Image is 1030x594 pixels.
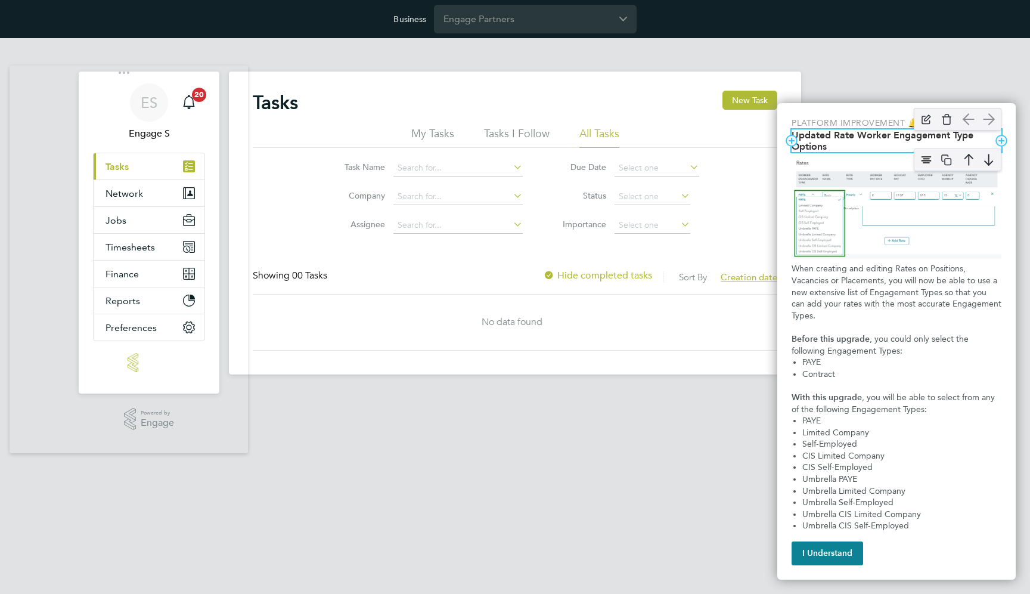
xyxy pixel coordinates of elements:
li: Contract [802,369,1001,380]
img: arrow-up.svg [960,151,978,169]
button: I Understand [792,542,863,565]
li: All Tasks [579,126,619,148]
label: Company [331,190,385,201]
strong: Before this upgrade [792,334,870,344]
strong: With this upgrade [792,392,862,403]
img: Updated Rates Table Design & Semantics [792,157,1001,258]
label: Hide completed tasks [543,270,652,281]
label: Due Date [553,162,606,172]
li: CIS Self-Employed [802,462,1001,474]
h2: Tasks [253,91,298,115]
div: Updated Worker Engagement Type Options [777,103,1016,580]
img: align-center.svg [917,151,935,169]
div: Showing [253,270,330,282]
label: Status [553,190,606,201]
h2: Updated Rate Worker Engagement Type Options [792,129,1001,152]
button: New Task [722,91,777,110]
input: Select one [615,217,690,234]
li: Self-Employed [802,438,1001,450]
input: Search for... [393,217,523,234]
li: CIS Limited Company [802,450,1001,462]
li: PAYE [802,415,1001,427]
li: Umbrella CIS Limited Company [802,509,1001,521]
li: Limited Company [802,427,1001,439]
span: , you could only select the following Engagement Types: [792,334,971,356]
span: Creation date [721,271,777,283]
li: Umbrella Self-Employed [802,497,1001,509]
input: Search for... [393,160,523,177]
input: Search for... [393,188,523,205]
li: Umbrella CIS Self-Employed [802,520,1001,532]
li: Umbrella PAYE [802,474,1001,485]
div: No data found [253,316,771,329]
img: arrow-right.svg [980,110,998,128]
li: Umbrella Limited Company [802,485,1001,497]
label: Importance [553,219,606,230]
span: , you will be able to select from any of the following Engagement Types: [792,392,997,414]
img: copy-icon.svg [938,151,955,169]
input: Select one [615,160,699,177]
li: My Tasks [411,126,454,148]
p: Platform Improvement 🔔 [792,117,1001,129]
img: edit-icon.svg [917,110,935,128]
img: delete-icon.svg [938,110,955,128]
label: Sort By [679,271,707,283]
li: Tasks I Follow [484,126,550,148]
span: 00 Tasks [292,270,327,281]
img: arrow-down.svg [980,151,998,169]
label: Assignee [331,219,385,230]
label: Task Name [331,162,385,172]
li: PAYE [802,357,1001,369]
input: Select one [615,188,690,205]
img: arrow-left.svg [960,110,978,128]
p: When creating and editing Rates on Positions, Vacancies or Placements, you will now be able to us... [792,263,1001,321]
